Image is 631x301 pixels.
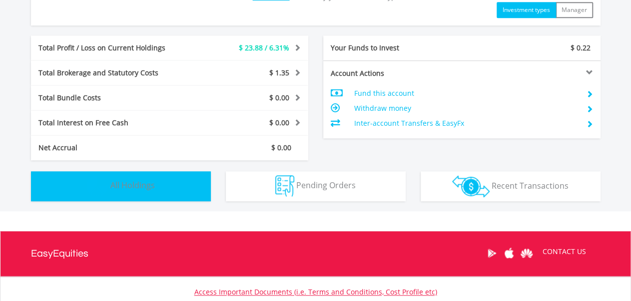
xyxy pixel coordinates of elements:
div: Total Bundle Costs [31,93,193,103]
span: $ 0.00 [269,118,289,127]
div: Total Profit / Loss on Current Holdings [31,43,193,53]
button: Manager [556,2,593,18]
img: holdings-wht.png [87,175,108,197]
span: Recent Transactions [492,180,569,191]
a: Google Play [483,238,501,269]
span: $ 0.00 [269,93,289,102]
button: Recent Transactions [421,171,601,201]
td: Inter-account Transfers & EasyFx [354,116,578,131]
button: Pending Orders [226,171,406,201]
a: Access Important Documents (i.e. Terms and Conditions, Cost Profile etc) [194,287,437,297]
td: Fund this account [354,86,578,101]
button: Investment types [497,2,556,18]
span: All Holdings [110,180,155,191]
span: $ 0.22 [571,43,591,52]
a: CONTACT US [536,238,593,266]
a: Apple [501,238,518,269]
a: Huawei [518,238,536,269]
div: Your Funds to Invest [323,43,462,53]
span: $ 1.35 [269,68,289,77]
div: Total Brokerage and Statutory Costs [31,68,193,78]
button: All Holdings [31,171,211,201]
div: Account Actions [323,68,462,78]
span: $ 0.00 [271,143,291,152]
img: transactions-zar-wht.png [452,175,490,197]
div: Net Accrual [31,143,193,153]
span: Pending Orders [296,180,356,191]
img: pending_instructions-wht.png [275,175,294,197]
td: Withdraw money [354,101,578,116]
span: $ 23.88 / 6.31% [239,43,289,52]
div: Total Interest on Free Cash [31,118,193,128]
a: EasyEquities [31,231,88,276]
